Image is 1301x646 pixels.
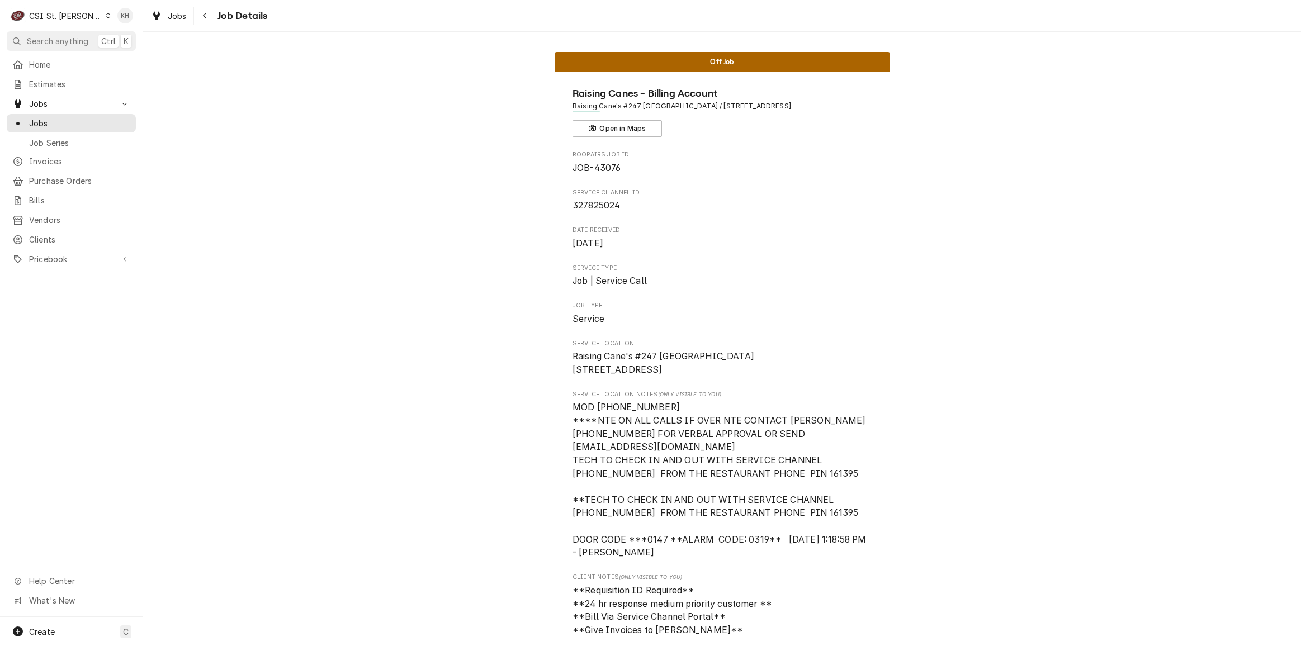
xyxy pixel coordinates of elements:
[573,86,872,137] div: Client Information
[573,584,872,637] span: [object Object]
[7,152,136,170] a: Invoices
[29,214,130,226] span: Vendors
[10,8,26,23] div: C
[214,8,268,23] span: Job Details
[573,161,872,175] span: Roopairs Job ID
[573,274,872,288] span: Service Type
[573,264,872,288] div: Service Type
[573,120,662,137] button: Open in Maps
[29,10,102,22] div: CSI St. [PERSON_NAME]
[29,194,130,206] span: Bills
[7,572,136,590] a: Go to Help Center
[7,172,136,190] a: Purchase Orders
[573,401,872,559] span: [object Object]
[573,351,754,375] span: Raising Cane's #247 [GEOGRAPHIC_DATA] [STREET_ADDRESS]
[29,78,130,90] span: Estimates
[29,595,129,606] span: What's New
[7,191,136,210] a: Bills
[29,627,55,636] span: Create
[573,275,647,286] span: Job | Service Call
[573,150,872,159] span: Roopairs Job ID
[101,35,116,47] span: Ctrl
[573,264,872,273] span: Service Type
[117,8,133,23] div: Kelsey Hetlage's Avatar
[573,188,872,197] span: Service Channel ID
[29,175,130,187] span: Purchase Orders
[573,238,603,249] span: [DATE]
[7,94,136,113] a: Go to Jobs
[7,114,136,132] a: Jobs
[573,150,872,174] div: Roopairs Job ID
[573,312,872,326] span: Job Type
[573,313,604,324] span: Service
[555,52,890,72] div: Status
[29,98,113,110] span: Jobs
[573,237,872,250] span: Date Received
[196,7,214,25] button: Navigate back
[124,35,129,47] span: K
[573,226,872,250] div: Date Received
[573,226,872,235] span: Date Received
[168,10,187,22] span: Jobs
[573,163,621,173] span: JOB-43076
[7,134,136,152] a: Job Series
[573,402,869,558] span: MOD [PHONE_NUMBER] ****NTE ON ALL CALLS IF OVER NTE CONTACT [PERSON_NAME] [PHONE_NUMBER] FOR VERB...
[117,8,133,23] div: KH
[7,75,136,93] a: Estimates
[573,339,872,348] span: Service Location
[7,31,136,51] button: Search anythingCtrlK
[29,575,129,587] span: Help Center
[573,301,872,325] div: Job Type
[573,301,872,310] span: Job Type
[573,86,872,101] span: Name
[7,55,136,74] a: Home
[573,188,872,212] div: Service Channel ID
[146,7,191,25] a: Jobs
[619,574,682,580] span: (Only Visible to You)
[27,35,88,47] span: Search anything
[658,391,721,397] span: (Only Visible to You)
[29,155,130,167] span: Invoices
[10,8,26,23] div: CSI St. Louis's Avatar
[573,350,872,376] span: Service Location
[123,626,129,638] span: C
[573,573,872,636] div: [object Object]
[29,137,130,149] span: Job Series
[29,59,130,70] span: Home
[573,390,872,399] span: Service Location Notes
[7,211,136,229] a: Vendors
[573,390,872,559] div: [object Object]
[29,117,130,129] span: Jobs
[29,234,130,245] span: Clients
[710,58,734,65] span: Off Job
[7,591,136,610] a: Go to What's New
[7,250,136,268] a: Go to Pricebook
[573,199,872,212] span: Service Channel ID
[573,200,620,211] span: 327825024
[29,253,113,265] span: Pricebook
[573,101,872,111] span: Address
[7,230,136,249] a: Clients
[573,585,772,635] span: **Requisition ID Required** **24 hr response medium priority customer ** **Bill Via Service Chann...
[573,573,872,582] span: Client Notes
[573,339,872,377] div: Service Location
